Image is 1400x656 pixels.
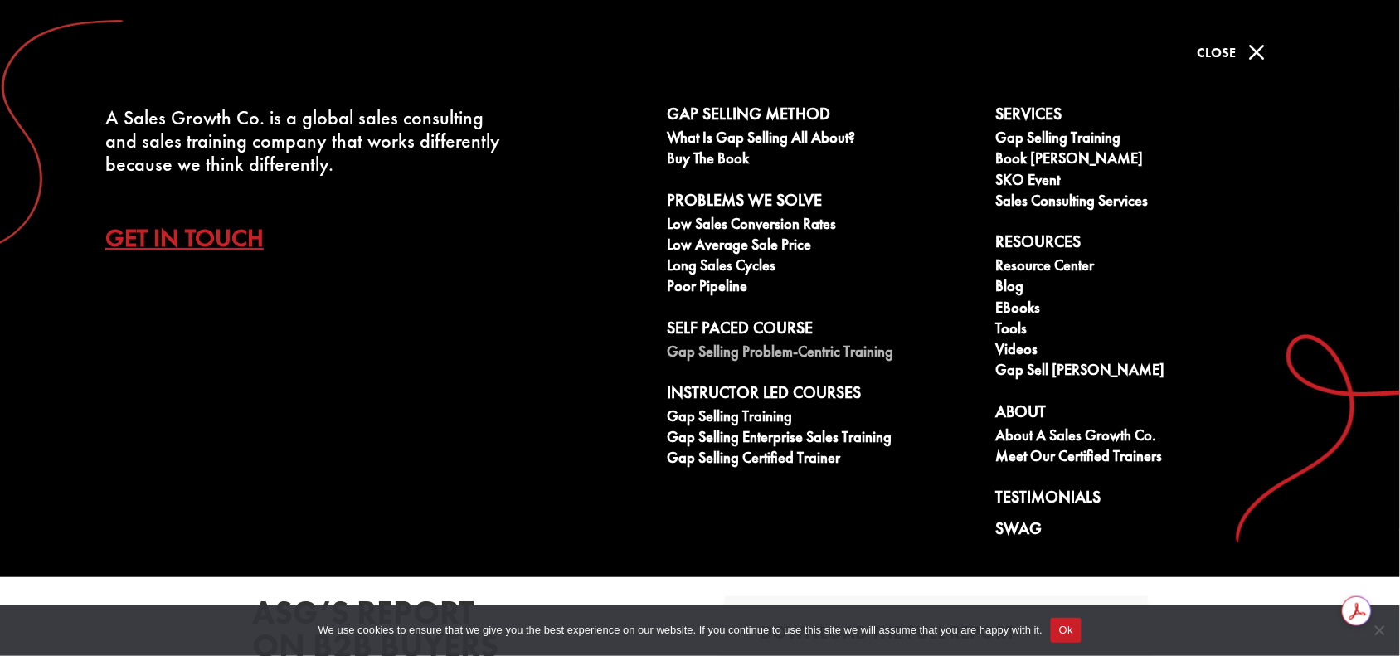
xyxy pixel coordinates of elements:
[667,278,978,299] a: Poor Pipeline
[667,257,978,278] a: Long Sales Cycles
[996,427,1307,448] a: About A Sales Growth Co.
[667,150,978,171] a: Buy The Book
[667,104,978,129] a: Gap Selling Method
[996,448,1307,469] a: Meet our Certified Trainers
[667,429,978,449] a: Gap Selling Enterprise Sales Training
[996,488,1307,513] a: Testimonials
[996,129,1307,150] a: Gap Selling Training
[667,216,978,236] a: Low Sales Conversion Rates
[1197,44,1236,61] span: Close
[996,341,1307,362] a: Videos
[996,150,1307,171] a: Book [PERSON_NAME]
[996,192,1307,213] a: Sales Consulting Services
[1371,622,1388,639] span: No
[667,383,978,408] a: Instructor Led Courses
[667,343,978,364] a: Gap Selling Problem-Centric Training
[667,236,978,257] a: Low Average Sale Price
[996,362,1307,382] a: Gap Sell [PERSON_NAME]
[996,172,1307,192] a: SKO Event
[996,320,1307,341] a: Tools
[996,104,1307,129] a: Services
[1051,618,1082,643] button: Ok
[996,257,1307,278] a: Resource Center
[1240,36,1273,69] span: M
[667,408,978,429] a: Gap Selling Training
[105,106,519,176] div: A Sales Growth Co. is a global sales consulting and sales training company that works differently...
[996,278,1307,299] a: Blog
[996,299,1307,320] a: eBooks
[667,318,978,343] a: Self Paced Course
[667,449,978,470] a: Gap Selling Certified Trainer
[105,209,289,267] a: Get In Touch
[318,622,1043,639] span: We use cookies to ensure that we give you the best experience on our website. If you continue to ...
[667,191,978,216] a: Problems We Solve
[667,129,978,150] a: What is Gap Selling all about?
[996,402,1307,427] a: About
[996,519,1307,544] a: Swag
[996,232,1307,257] a: Resources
